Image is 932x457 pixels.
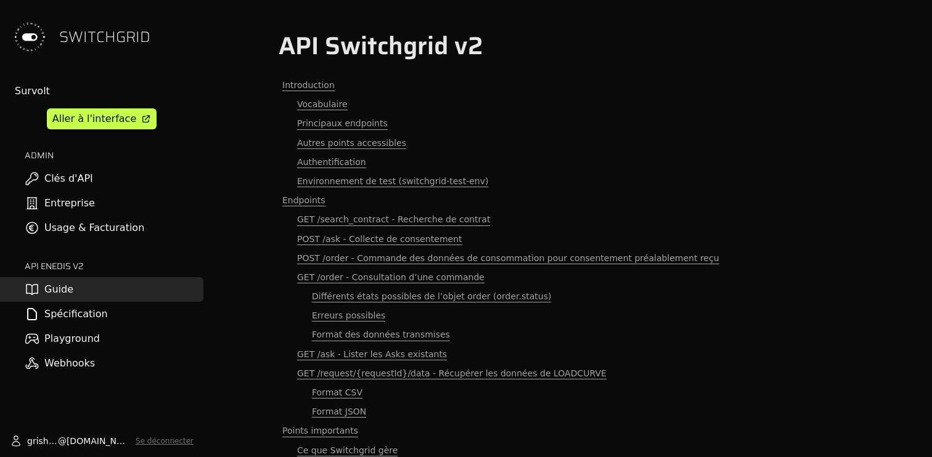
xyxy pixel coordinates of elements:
span: Ce que Switchgrid gère [297,445,398,456]
a: GET /order - Consultation d’une commande [279,268,863,287]
span: Différents états possibles de l’objet order (order.status) [312,291,551,302]
span: GET /ask - Lister les Asks existants [297,349,447,360]
span: Environnement de test (switchgrid-test-env) [297,176,488,187]
span: [DOMAIN_NAME] [67,435,131,447]
a: Format des données transmises [279,325,863,344]
span: Format des données transmises [312,329,450,341]
h2: ADMIN [25,149,203,161]
div: Survolt [15,84,203,99]
a: GET /ask - Lister les Asks existants [279,345,863,364]
a: Environnement de test (switchgrid-test-env) [279,172,863,191]
span: @ [58,435,67,447]
span: GET /request/{requestId}/data - Récupérer les données de LOADCURVE [297,368,607,379]
span: Autres points accessibles [297,137,406,149]
span: Points importants [282,425,358,437]
h1: API Switchgrid v2 [279,31,863,61]
span: grishjan [27,435,58,447]
span: Authentification [297,156,366,168]
span: Format JSON [312,406,366,418]
a: POST /ask - Collecte de consentement [279,230,863,249]
a: Authentification [279,153,863,172]
a: POST /order - Commande des données de consommation pour consentement préalablement reçu [279,249,863,268]
span: POST /ask - Collecte de consentement [297,233,462,245]
a: Format CSV [279,383,863,402]
span: Erreurs possibles [312,310,385,322]
a: Points importants [279,421,863,440]
div: Aller à l'interface [52,111,136,126]
a: GET /request/{requestId}/data - Récupérer les données de LOADCURVE [279,364,863,383]
span: Vocabulaire [297,99,348,110]
span: POST /order - Commande des données de consommation pour consentement préalablement reçu [297,253,719,264]
span: Principaux endpoints [297,118,388,129]
img: Switchgrid Logo [10,17,49,57]
a: Format JSON [279,402,863,421]
span: Endpoints [282,195,325,206]
span: GET /order - Consultation d’une commande [297,272,484,283]
span: Introduction [282,79,335,91]
a: Différents états possibles de l’objet order (order.status) [279,287,863,306]
a: Autres points accessibles [279,134,863,153]
h2: API ENEDIS v2 [25,260,203,272]
a: Introduction [279,76,863,95]
span: GET /search_contract - Recherche de contrat [297,214,490,225]
span: Format CSV [312,387,362,398]
a: Endpoints [279,191,863,210]
span: SWITCHGRID [59,27,150,47]
a: Principaux endpoints [279,114,863,133]
button: Se déconnecter [136,436,194,446]
a: Erreurs possibles [279,306,863,325]
a: Aller à l'interface [47,108,157,129]
a: GET /search_contract - Recherche de contrat [279,210,863,229]
a: Vocabulaire [279,95,863,114]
